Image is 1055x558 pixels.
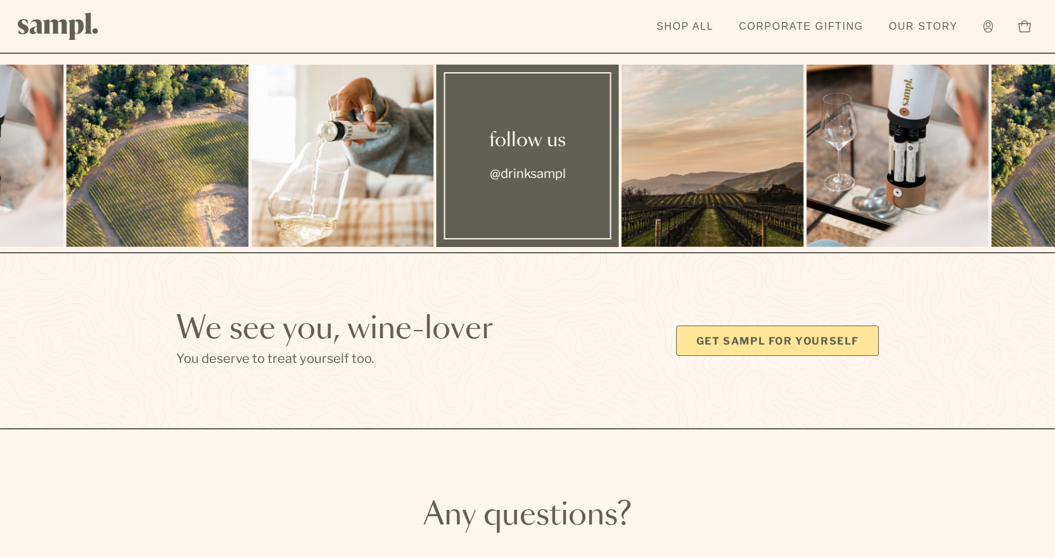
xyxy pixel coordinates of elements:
li: 4 / 5 [622,65,804,247]
h2: Any questions? [244,500,812,531]
a: Get Sampl for yourself [676,326,879,356]
p: You deserve to treat yourself too. [176,350,493,367]
a: Shop All [650,13,720,41]
li: 5 / 5 [807,65,989,247]
a: Our Story [883,13,964,41]
h2: We see you, wine-lover [176,314,493,345]
span: @drinksampl [489,165,566,182]
img: Sampl logo [18,13,99,40]
a: 3 / 5 [437,65,619,247]
li: 1 / 5 [67,65,249,247]
span: follow us [489,129,566,152]
li: 2 / 5 [252,65,434,247]
a: Corporate Gifting [732,13,870,41]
